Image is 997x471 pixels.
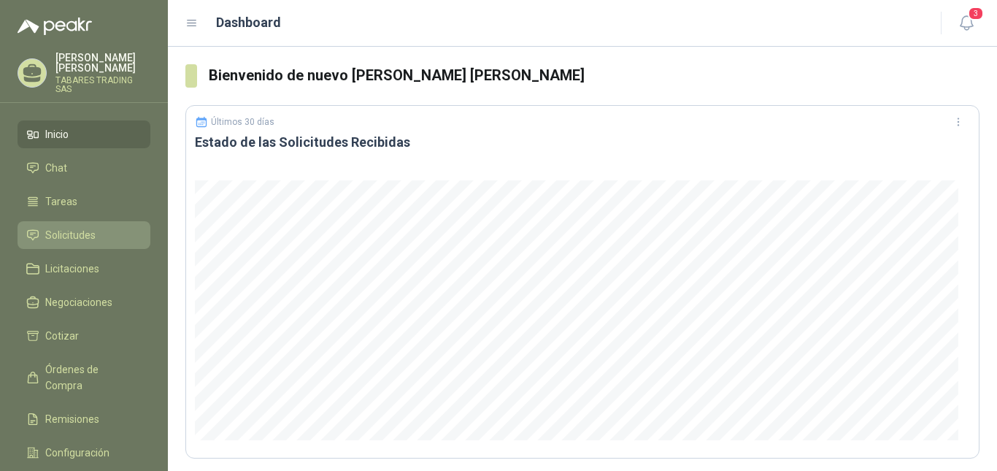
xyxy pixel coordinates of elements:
span: 3 [968,7,984,20]
span: Solicitudes [45,227,96,243]
span: Órdenes de Compra [45,361,136,394]
p: Últimos 30 días [211,117,274,127]
h3: Estado de las Solicitudes Recibidas [195,134,970,151]
span: Configuración [45,445,109,461]
span: Licitaciones [45,261,99,277]
a: Negociaciones [18,288,150,316]
p: TABARES TRADING SAS [55,76,150,93]
a: Solicitudes [18,221,150,249]
span: Negociaciones [45,294,112,310]
button: 3 [953,10,979,37]
a: Órdenes de Compra [18,356,150,399]
span: Cotizar [45,328,79,344]
span: Inicio [45,126,69,142]
a: Cotizar [18,322,150,350]
span: Chat [45,160,67,176]
span: Remisiones [45,411,99,427]
p: [PERSON_NAME] [PERSON_NAME] [55,53,150,73]
img: Logo peakr [18,18,92,35]
span: Tareas [45,194,77,210]
a: Inicio [18,120,150,148]
a: Tareas [18,188,150,215]
h3: Bienvenido de nuevo [PERSON_NAME] [PERSON_NAME] [209,64,979,87]
a: Remisiones [18,405,150,433]
a: Chat [18,154,150,182]
a: Licitaciones [18,255,150,283]
h1: Dashboard [216,12,281,33]
a: Configuración [18,439,150,467]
